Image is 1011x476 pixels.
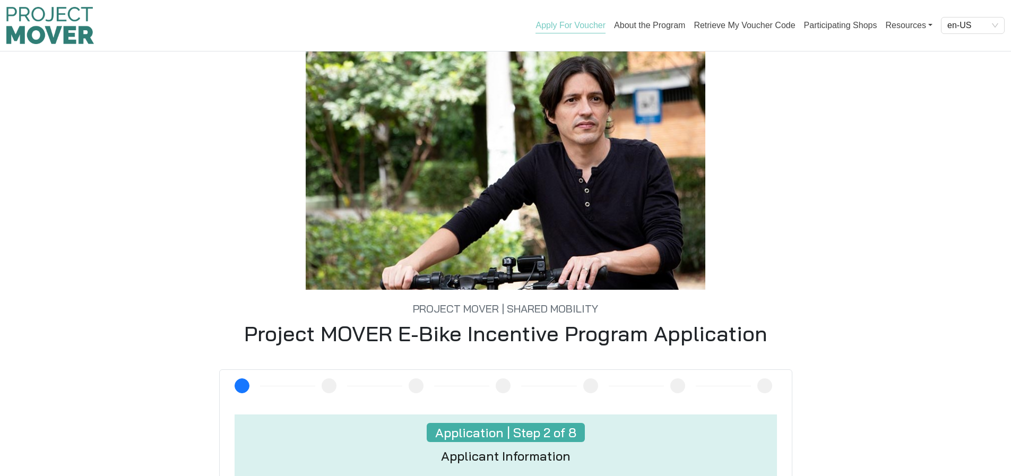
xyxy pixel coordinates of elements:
a: About the Program [614,21,685,30]
span: 4 [414,382,418,390]
span: 2 [240,382,244,390]
a: Resources [885,15,932,36]
img: Program logo [6,7,94,44]
h4: Application | Step 2 of 8 [427,423,585,443]
a: Participating Shops [804,21,877,30]
span: 8 [763,382,767,390]
h4: Applicant Information [441,448,571,464]
span: 6 [589,382,593,390]
a: Retrieve My Voucher Code [694,21,795,30]
span: 3 [327,382,331,390]
img: Consumer1.jpg [168,51,843,290]
span: 7 [676,382,680,390]
h5: Project MOVER | Shared Mobility [168,290,843,315]
h1: Project MOVER E-Bike Incentive Program Application [168,321,843,346]
a: Apply For Voucher [535,21,606,33]
span: en-US [947,18,998,33]
span: 5 [502,382,506,390]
